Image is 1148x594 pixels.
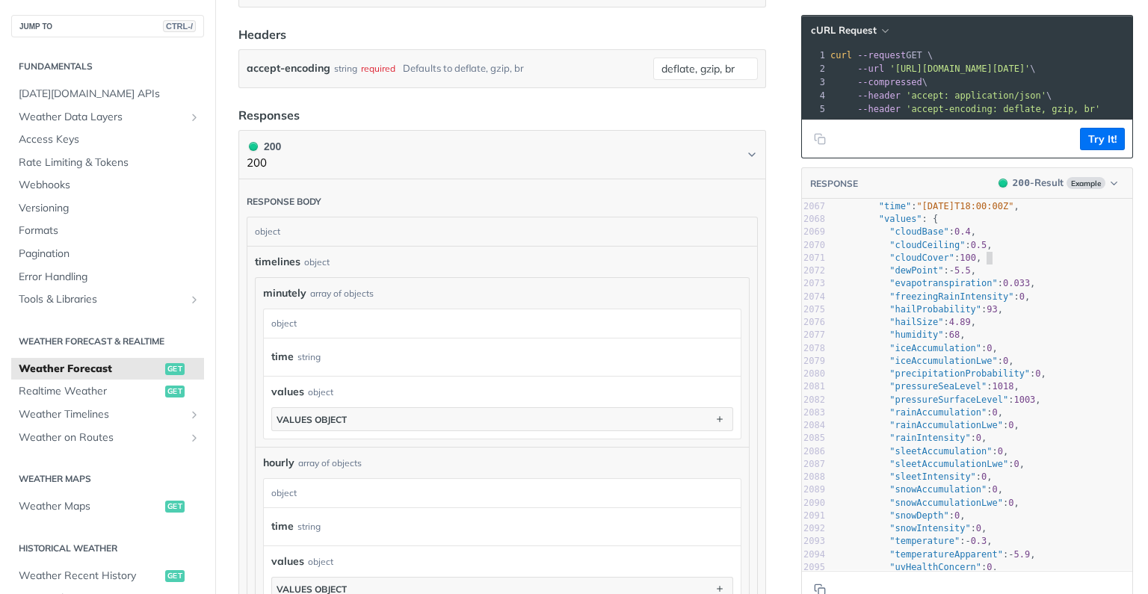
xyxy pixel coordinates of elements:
[889,446,992,457] span: "sleetAccumulation"
[836,562,998,572] span: : ,
[1080,128,1125,150] button: Try It!
[247,58,330,79] label: accept-encoding
[247,138,281,155] div: 200
[802,535,825,548] div: 2093
[993,484,998,495] span: 0
[889,549,1003,560] span: "temperatureApparent"
[802,102,827,116] div: 5
[889,395,1008,405] span: "pressureSurfaceLevel"
[889,240,965,250] span: "cloudCeiling"
[1003,356,1008,366] span: 0
[993,407,998,418] span: 0
[830,77,928,87] span: \
[188,111,200,123] button: Show subpages for Weather Data Layers
[11,542,204,555] h2: Historical Weather
[906,104,1100,114] span: 'accept-encoding: deflate, gzip, br'
[11,15,204,37] button: JUMP TOCTRL-/
[889,278,998,288] span: "evapotranspiration"
[19,247,200,262] span: Pagination
[889,330,943,340] span: "humidity"
[836,201,1019,211] span: : ,
[802,291,825,303] div: 2074
[802,380,825,393] div: 2081
[830,64,1036,74] span: \
[802,239,825,252] div: 2070
[1008,549,1013,560] span: -
[949,265,954,276] span: -
[802,62,827,75] div: 2
[163,20,196,32] span: CTRL-/
[11,197,204,220] a: Versioning
[811,24,877,37] span: cURL Request
[802,483,825,496] div: 2089
[836,214,938,224] span: : {
[11,288,204,311] a: Tools & LibrariesShow subpages for Tools & Libraries
[857,90,901,101] span: --header
[830,90,1052,101] span: \
[802,303,825,316] div: 2075
[836,420,1019,430] span: : ,
[1003,278,1030,288] span: 0.033
[836,291,1030,302] span: : ,
[165,501,185,513] span: get
[836,446,1008,457] span: : ,
[11,152,204,174] a: Rate Limiting & Tokens
[11,472,204,486] h2: Weather Maps
[802,394,825,406] div: 2082
[830,50,852,61] span: curl
[836,407,1003,418] span: : ,
[1035,368,1040,379] span: 0
[19,384,161,399] span: Realtime Weather
[836,395,1041,405] span: : ,
[830,50,933,61] span: GET \
[188,409,200,421] button: Show subpages for Weather Timelines
[271,384,304,400] span: values
[249,142,258,151] span: 200
[802,458,825,471] div: 2087
[836,471,993,482] span: : ,
[809,176,859,191] button: RESPONSE
[971,536,987,546] span: 0.3
[1019,291,1025,302] span: 0
[802,548,825,561] div: 2094
[19,155,200,170] span: Rate Limiting & Tokens
[802,226,825,238] div: 2069
[1013,549,1030,560] span: 5.9
[916,201,1013,211] span: "[DATE]T18:00:00Z"
[836,523,987,533] span: : ,
[806,23,893,38] button: cURL Request
[802,329,825,341] div: 2077
[836,265,976,276] span: : ,
[836,343,998,353] span: : ,
[889,291,1013,302] span: "freezingRainIntensity"
[954,226,971,237] span: 0.4
[889,510,948,521] span: "snowDepth"
[836,510,966,521] span: : ,
[836,240,993,250] span: : ,
[264,479,737,507] div: object
[165,363,185,375] span: get
[802,89,827,102] div: 4
[809,128,830,150] button: Copy to clipboard
[277,414,347,425] div: values object
[19,132,200,147] span: Access Keys
[11,335,204,348] h2: Weather Forecast & realtime
[802,264,825,277] div: 2072
[889,523,970,533] span: "snowIntensity"
[19,270,200,285] span: Error Handling
[889,304,981,315] span: "hailProbability"
[889,562,981,572] span: "uvHealthConcern"
[802,316,825,329] div: 2076
[802,342,825,355] div: 2078
[802,419,825,432] div: 2084
[802,213,825,226] div: 2068
[998,446,1003,457] span: 0
[247,138,758,172] button: 200 200200
[802,49,827,62] div: 1
[247,217,753,246] div: object
[19,201,200,216] span: Versioning
[247,155,281,172] p: 200
[987,304,997,315] span: 93
[889,343,981,353] span: "iceAccumulation"
[987,562,992,572] span: 0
